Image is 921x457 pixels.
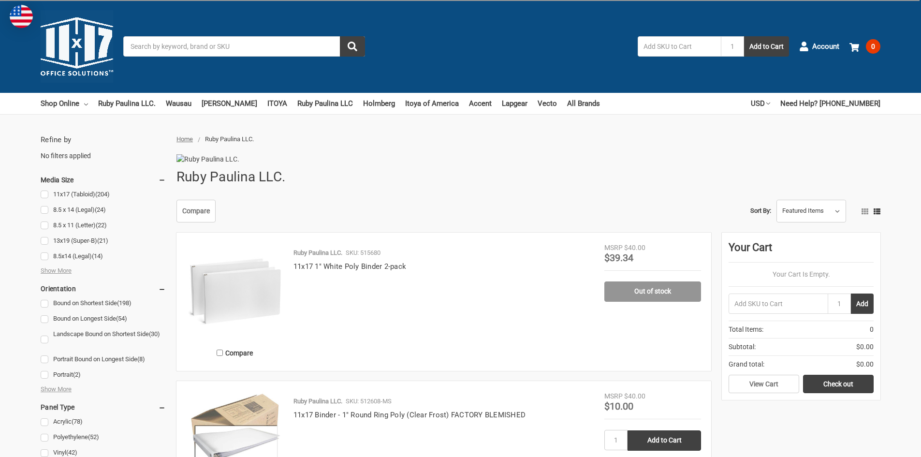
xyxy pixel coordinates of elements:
[176,164,285,190] h1: Ruby Paulina LLC.
[41,134,166,146] h5: Refine by
[41,250,166,263] a: 8.5x14 (Legal)
[41,401,166,413] h5: Panel Type
[624,392,645,400] span: $40.00
[346,248,380,258] p: SKU: 515680
[849,34,880,59] a: 0
[729,239,874,263] div: Your Cart
[41,312,166,325] a: Bound on Longest Side
[604,281,701,302] a: Out of stock
[799,34,839,59] a: Account
[729,359,764,369] span: Grand total:
[293,411,526,419] a: 11x17 Binder - 1" Round Ring Poly (Clear Frost) FACTORY BLEMISHED
[41,219,166,232] a: 8.5 x 11 (Letter)
[538,93,557,114] a: Vecto
[205,135,254,143] span: Ruby Paulina LLC.
[856,342,874,352] span: $0.00
[92,252,103,260] span: (14)
[851,294,874,314] button: Add
[41,353,166,366] a: Portrait Bound on Longest Side
[638,36,721,57] input: Add SKU to Cart
[751,93,770,114] a: USD
[41,174,166,186] h5: Media Size
[73,371,81,378] span: (2)
[41,283,166,295] h5: Orientation
[729,342,756,352] span: Subtotal:
[95,206,106,213] span: (24)
[166,93,191,114] a: Wausau
[176,154,268,164] img: Ruby Paulina LLC.
[41,134,166,161] div: No filters applied
[624,244,645,251] span: $40.00
[729,324,763,335] span: Total Items:
[297,93,353,114] a: Ruby Paulina LLC
[10,5,33,28] img: duty and tax information for United States
[604,252,633,264] span: $39.34
[729,375,799,393] a: View Cart
[41,328,166,350] a: Landscape Bound on Shortest Side
[346,397,392,406] p: SKU: 512608-MS
[856,359,874,369] span: $0.00
[604,400,633,412] span: $10.00
[41,415,166,428] a: Acrylic
[41,204,166,217] a: 8.5 x 14 (Legal)
[202,93,257,114] a: [PERSON_NAME]
[567,93,600,114] a: All Brands
[803,375,874,393] a: Check out
[41,297,166,310] a: Bound on Shortest Side
[604,243,623,253] div: MSRP
[744,36,789,57] button: Add to Cart
[217,350,223,356] input: Compare
[41,235,166,248] a: 13x19 (Super-B)
[187,243,283,339] img: 11x17 1" White Poly Binder 2-pack
[628,430,701,451] input: Add to Cart
[41,93,88,114] a: Shop Online
[729,294,828,314] input: Add SKU to Cart
[41,369,166,382] a: Portrait
[96,221,107,229] span: (22)
[41,266,72,276] span: Show More
[98,93,156,114] a: Ruby Paulina LLC.
[604,391,623,401] div: MSRP
[41,384,72,394] span: Show More
[812,41,839,52] span: Account
[116,315,127,322] span: (54)
[97,237,108,244] span: (21)
[469,93,492,114] a: Accent
[405,93,459,114] a: Itoya of America
[502,93,527,114] a: Lapgear
[41,188,166,201] a: 11x17 (Tabloid)
[176,200,216,223] a: Compare
[267,93,287,114] a: ITOYA
[729,269,874,280] p: Your Cart Is Empty.
[72,418,83,425] span: (78)
[117,299,132,307] span: (198)
[41,431,166,444] a: Polyethylene
[293,397,342,406] p: Ruby Paulina LLC.
[870,324,874,335] span: 0
[866,39,880,54] span: 0
[187,345,283,361] label: Compare
[780,93,880,114] a: Need Help? [PHONE_NUMBER]
[41,10,113,83] img: 11x17.com
[88,433,99,441] span: (52)
[176,135,193,143] a: Home
[293,262,406,271] a: 11x17 1" White Poly Binder 2-pack
[363,93,395,114] a: Holmberg
[750,204,771,218] label: Sort By:
[95,191,110,198] span: (204)
[123,36,365,57] input: Search by keyword, brand or SKU
[293,248,342,258] p: Ruby Paulina LLC.
[66,449,77,456] span: (42)
[149,330,160,338] span: (30)
[137,355,145,363] span: (8)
